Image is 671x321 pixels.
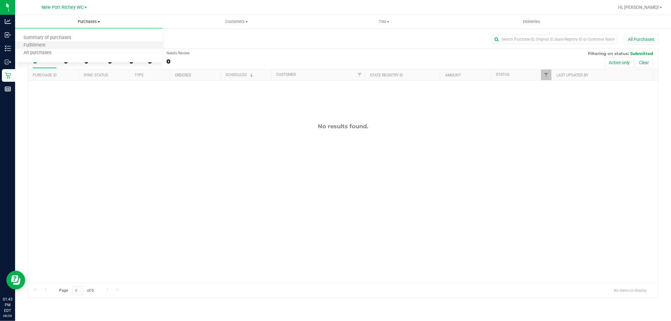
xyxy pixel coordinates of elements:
a: Deliveries [458,15,605,28]
a: Type [135,73,144,77]
span: All purchases [15,50,60,56]
inline-svg: Analytics [5,18,11,25]
span: Customers [163,19,310,25]
a: Customers [163,15,310,28]
inline-svg: Retail [5,72,11,79]
span: Purchases [15,19,163,25]
a: Ordered [175,73,191,77]
a: Filter [355,69,365,80]
a: Last Updated By [556,73,588,77]
span: Deliveries [514,19,549,25]
p: 08/26 [3,313,12,318]
div: Needs Review [166,51,190,55]
span: Tills [310,19,457,25]
span: Hi, [PERSON_NAME]! [618,5,659,10]
inline-svg: Outbound [5,59,11,65]
iframe: Resource center [6,271,25,290]
button: Clear [635,57,653,68]
a: Purchase ID [33,73,57,77]
inline-svg: Inventory [5,45,11,52]
span: Summary of purchases [15,35,80,41]
a: Scheduled [226,73,254,77]
span: Filtering on status: [588,51,629,56]
span: Submitted [630,51,653,56]
a: Purchases Summary of purchases Fulfillment All purchases [15,15,163,28]
a: Status [496,72,509,77]
a: Amount [445,73,461,77]
a: Filter [541,69,551,80]
a: State Registry ID [370,73,403,77]
a: Customer [277,72,296,77]
span: Fulfillment [15,43,54,48]
button: Active only [605,57,634,68]
span: New Port Richey WC [42,5,84,10]
a: Sync Status [84,73,108,77]
div: 0 [166,58,190,65]
inline-svg: Reports [5,86,11,92]
p: 01:43 PM EDT [3,296,12,313]
span: Page of 0 [54,285,99,295]
div: No results found. [28,123,658,130]
inline-svg: Inbound [5,32,11,38]
a: Tills [310,15,458,28]
span: No items to display [609,285,652,295]
button: All Purchases [624,34,658,45]
input: Search Purchase ID, Original ID, State Registry ID or Customer Name... [492,35,618,44]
